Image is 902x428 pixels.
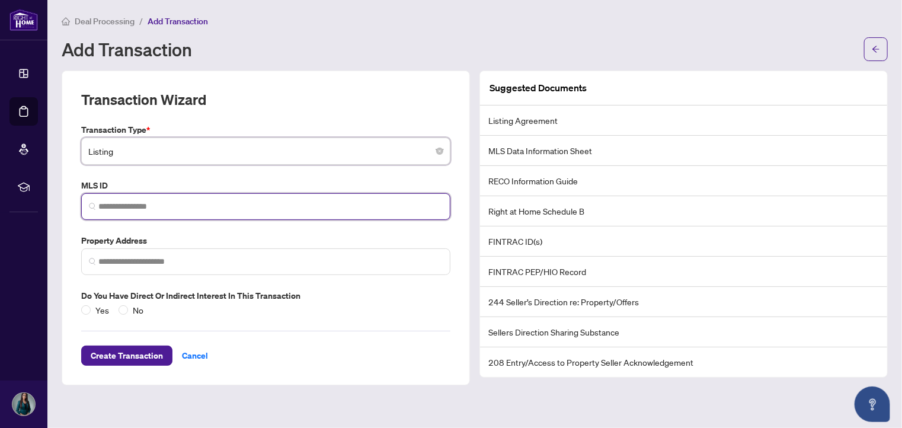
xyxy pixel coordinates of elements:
span: arrow-left [872,45,880,53]
li: Listing Agreement [480,106,887,136]
h1: Add Transaction [62,40,192,59]
li: Right at Home Schedule B [480,196,887,226]
span: Cancel [182,346,208,365]
label: MLS ID [81,179,450,192]
span: Listing [88,140,443,162]
img: Profile Icon [12,393,35,416]
label: Do you have direct or indirect interest in this transaction [81,289,450,302]
h2: Transaction Wizard [81,90,206,109]
li: FINTRAC ID(s) [480,226,887,257]
span: close-circle [436,148,443,155]
label: Property Address [81,234,450,247]
li: FINTRAC PEP/HIO Record [480,257,887,287]
img: search_icon [89,203,96,210]
button: Create Transaction [81,346,172,366]
li: RECO Information Guide [480,166,887,196]
span: Create Transaction [91,346,163,365]
li: 244 Seller’s Direction re: Property/Offers [480,287,887,317]
button: Cancel [172,346,217,366]
span: Add Transaction [148,16,208,27]
article: Suggested Documents [490,81,587,95]
li: Sellers Direction Sharing Substance [480,317,887,347]
span: Deal Processing [75,16,135,27]
li: 208 Entry/Access to Property Seller Acknowledgement [480,347,887,377]
img: search_icon [89,258,96,265]
span: home [62,17,70,25]
label: Transaction Type [81,123,450,136]
li: MLS Data Information Sheet [480,136,887,166]
li: / [139,14,143,28]
img: logo [9,9,38,31]
span: No [128,304,148,317]
span: Yes [91,304,114,317]
button: Open asap [855,387,890,422]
